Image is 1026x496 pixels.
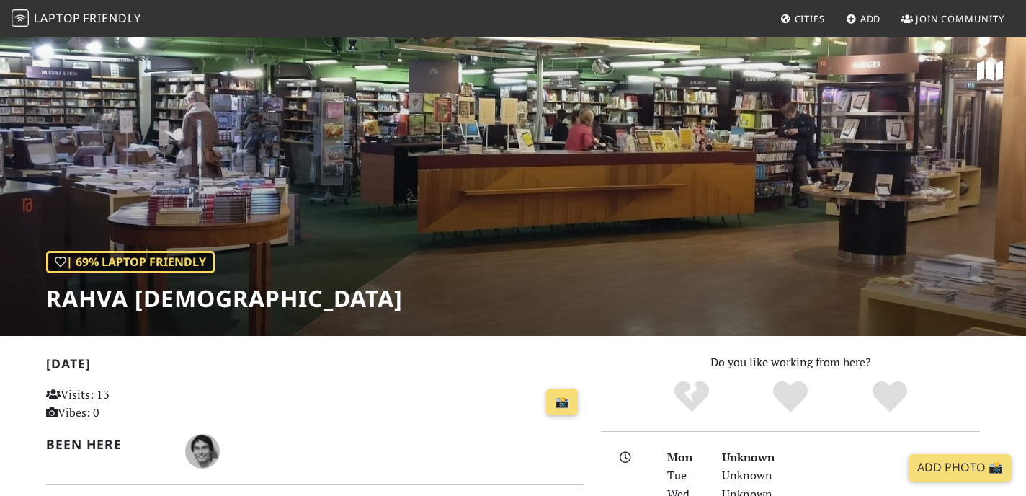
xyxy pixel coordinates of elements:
div: Yes [741,379,840,415]
div: Unknown [713,466,989,485]
p: Do you like working from here? [601,353,980,372]
a: Join Community [896,6,1010,32]
a: Add [840,6,887,32]
h1: Rahva [DEMOGRAPHIC_DATA] [46,285,403,312]
h2: Been here [46,437,168,452]
span: Add [860,12,881,25]
h2: [DATE] [46,356,584,377]
span: Vladislav Ivanistsev [185,442,220,458]
span: Cities [795,12,825,25]
span: Join Community [916,12,1004,25]
a: Cities [775,6,831,32]
div: Definitely! [840,379,940,415]
div: Tue [659,466,713,485]
span: Friendly [83,10,140,26]
a: Add Photo 📸 [909,454,1012,482]
img: 1827-vladislav.jpg [185,434,220,469]
div: Unknown [713,448,989,467]
div: | 69% Laptop Friendly [46,251,215,274]
span: Laptop [34,10,81,26]
p: Visits: 13 Vibes: 0 [46,386,214,422]
a: 📸 [546,389,578,416]
img: LaptopFriendly [12,9,29,27]
div: Mon [659,448,713,467]
a: LaptopFriendly LaptopFriendly [12,6,141,32]
div: No [642,379,741,415]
